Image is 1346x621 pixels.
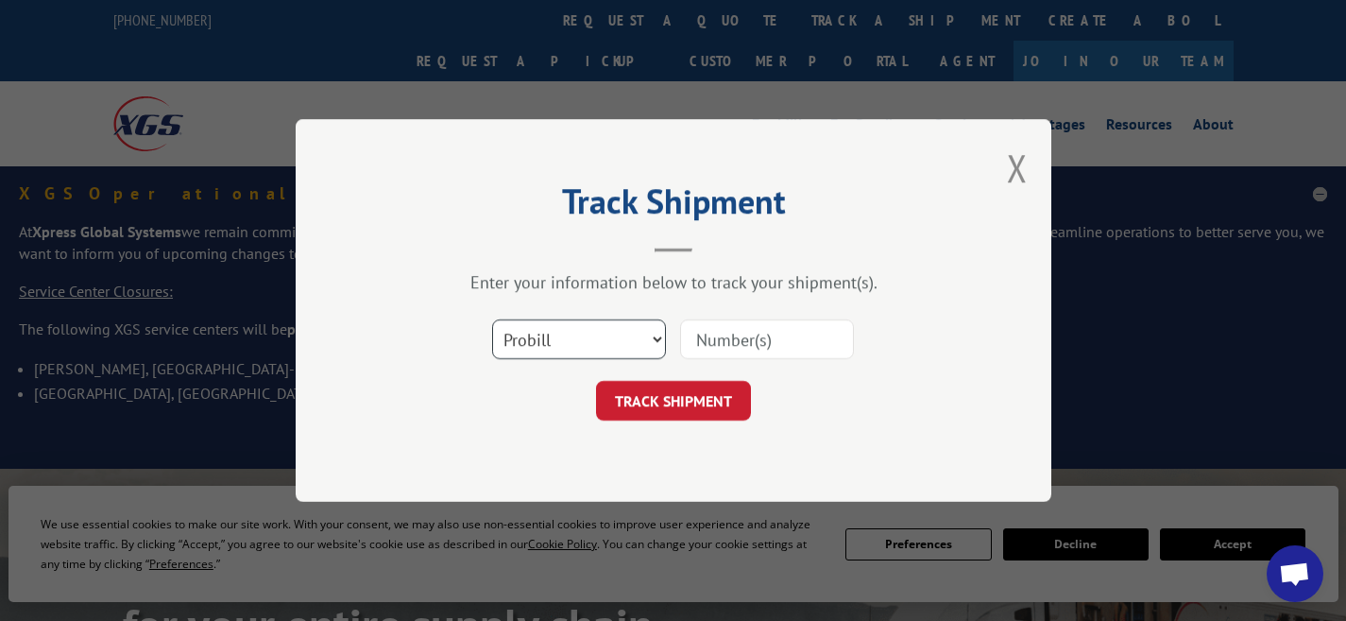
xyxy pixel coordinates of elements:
[390,271,957,293] div: Enter your information below to track your shipment(s).
[1007,143,1028,193] button: Close modal
[390,188,957,224] h2: Track Shipment
[680,319,854,359] input: Number(s)
[596,381,751,421] button: TRACK SHIPMENT
[1267,545,1323,602] a: Open chat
